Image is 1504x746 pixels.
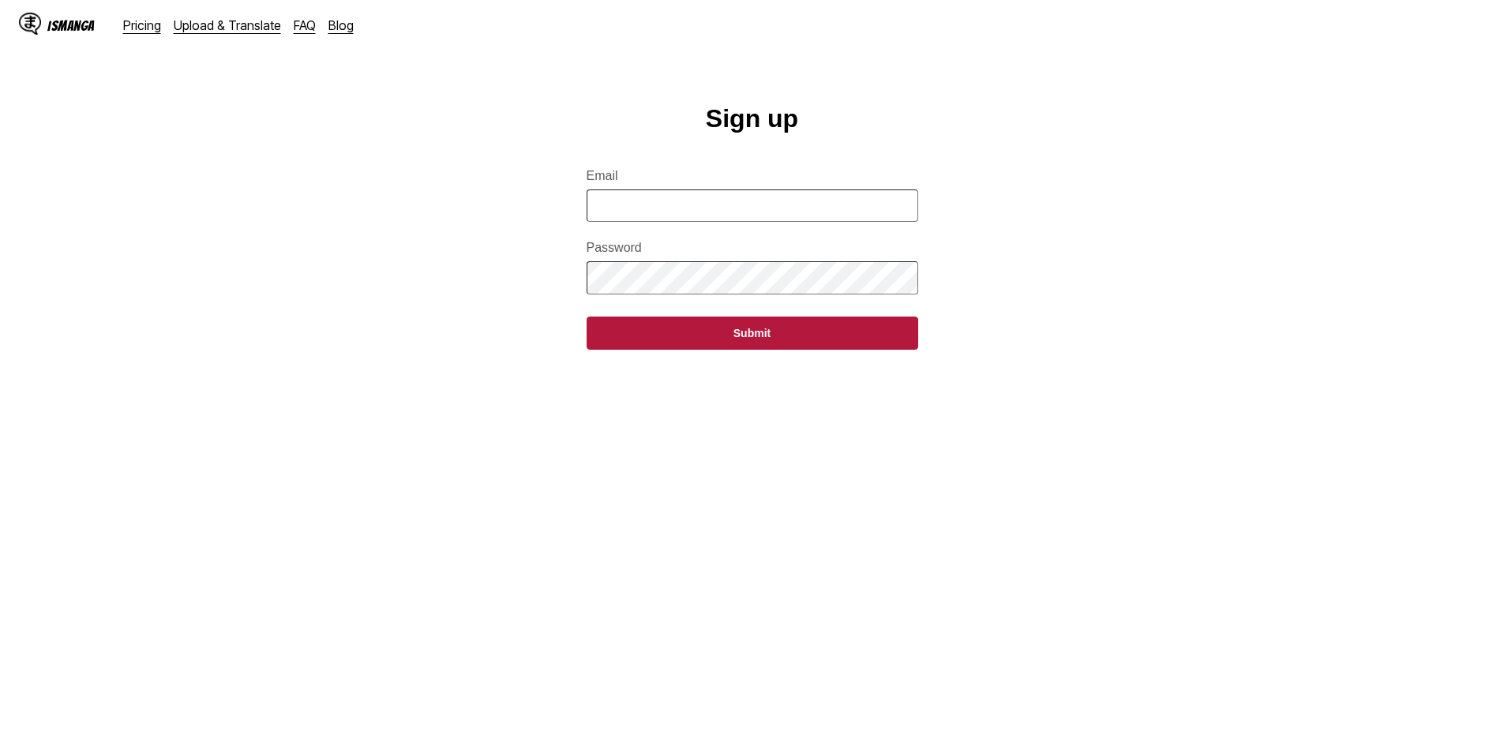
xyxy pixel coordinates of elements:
img: IsManga Logo [19,13,41,35]
div: IsManga [47,18,95,33]
a: Blog [328,17,354,33]
button: Submit [587,317,918,350]
label: Email [587,169,918,183]
a: IsManga LogoIsManga [19,13,123,38]
a: Upload & Translate [174,17,281,33]
a: Pricing [123,17,161,33]
a: FAQ [294,17,316,33]
h1: Sign up [706,104,798,133]
label: Password [587,241,918,255]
